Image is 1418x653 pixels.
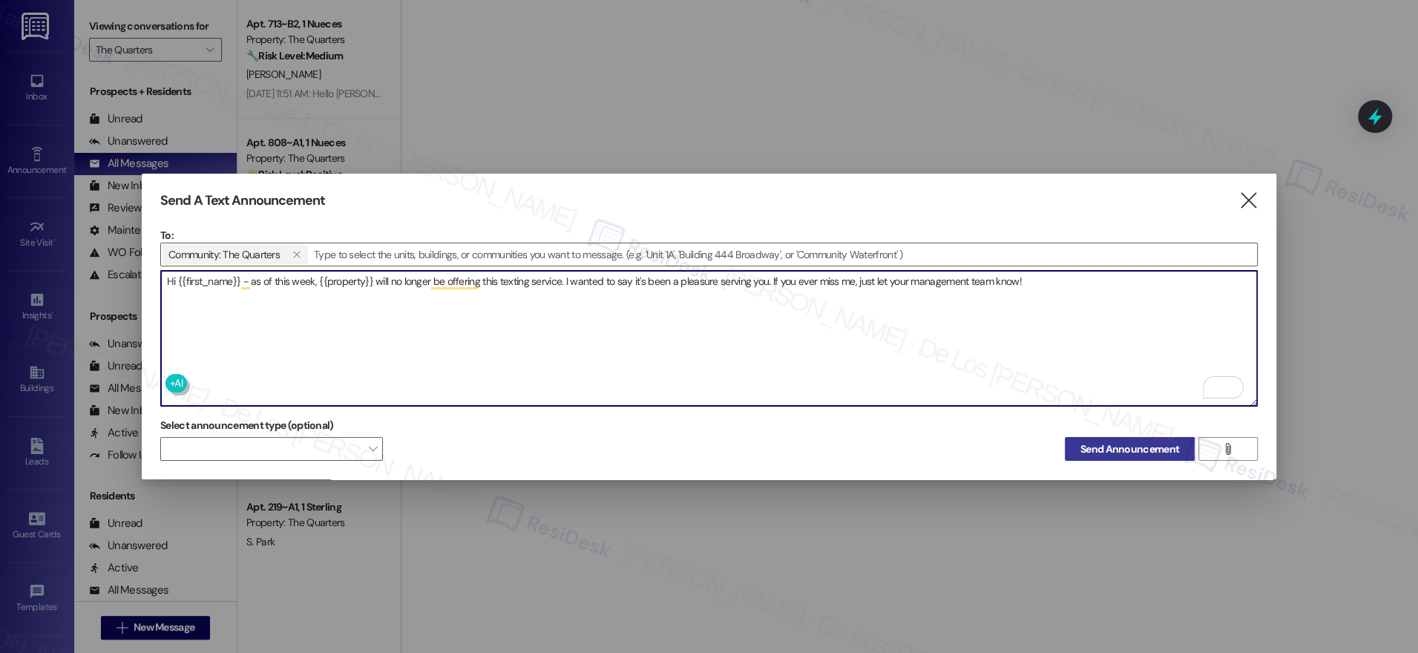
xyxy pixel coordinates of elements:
span: Send Announcement [1080,442,1179,457]
button: Community: The Quarters [286,245,308,264]
p: To: [160,228,1258,243]
h3: Send A Text Announcement [160,192,325,209]
i:  [292,249,301,260]
input: Type to select the units, buildings, or communities you want to message. (e.g. 'Unit 1A', 'Buildi... [309,243,1257,266]
div: To enrich screen reader interactions, please activate Accessibility in Grammarly extension settings [160,270,1258,407]
i:  [1222,443,1233,455]
label: Select announcement type (optional) [160,414,334,437]
i:  [1238,193,1258,209]
button: Send Announcement [1065,437,1195,461]
span: Community: The Quarters [168,245,280,264]
textarea: To enrich screen reader interactions, please activate Accessibility in Grammarly extension settings [161,271,1257,406]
